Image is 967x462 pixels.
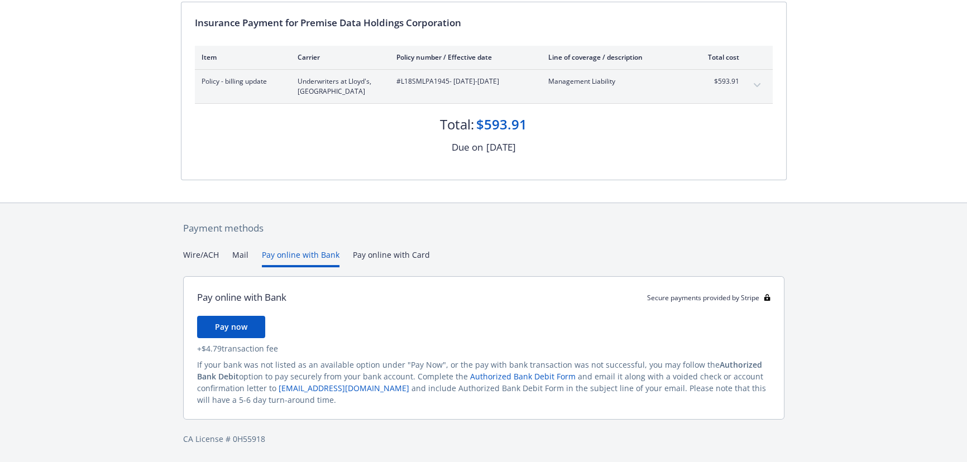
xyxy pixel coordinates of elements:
[262,249,339,267] button: Pay online with Bank
[396,76,530,86] span: #L18SMLPA1945 - [DATE]-[DATE]
[195,16,773,30] div: Insurance Payment for Premise Data Holdings Corporation
[440,115,474,134] div: Total:
[697,76,739,86] span: $593.91
[279,383,409,393] a: [EMAIL_ADDRESS][DOMAIN_NAME]
[197,359,770,406] div: If your bank was not listed as an available option under "Pay Now", or the pay with bank transact...
[548,76,679,86] span: Management Liability
[748,76,766,94] button: expand content
[697,52,739,62] div: Total cost
[183,433,784,445] div: CA License # 0H55918
[197,343,770,354] div: + $4.79 transaction fee
[195,70,773,103] div: Policy - billing updateUnderwriters at Lloyd's, [GEOGRAPHIC_DATA]#L18SMLPA1945- [DATE]-[DATE]Mana...
[202,76,280,86] span: Policy - billing update
[548,52,679,62] div: Line of coverage / description
[215,321,247,332] span: Pay now
[183,249,219,267] button: Wire/ACH
[298,52,379,62] div: Carrier
[298,76,379,97] span: Underwriters at Lloyd's, [GEOGRAPHIC_DATA]
[197,316,265,338] button: Pay now
[476,115,527,134] div: $593.91
[232,249,248,267] button: Mail
[197,290,286,305] div: Pay online with Bank
[647,293,770,302] div: Secure payments provided by Stripe
[183,221,784,235] div: Payment methods
[197,359,762,382] span: Authorized Bank Debit
[396,52,530,62] div: Policy number / Effective date
[202,52,280,62] div: Item
[470,371,576,382] a: Authorized Bank Debit Form
[353,249,430,267] button: Pay online with Card
[486,140,516,155] div: [DATE]
[452,140,483,155] div: Due on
